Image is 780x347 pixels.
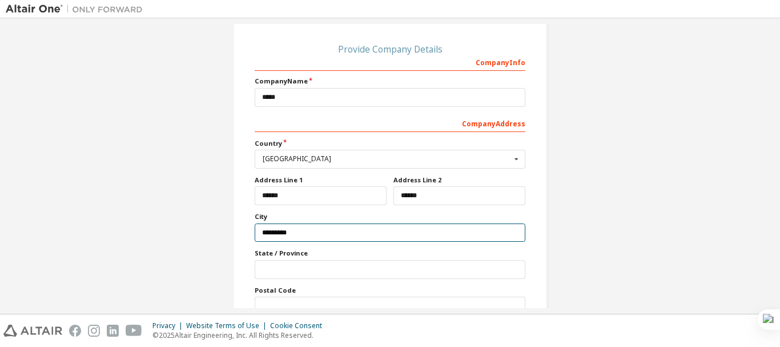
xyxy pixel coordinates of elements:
[255,53,525,71] div: Company Info
[255,114,525,132] div: Company Address
[255,139,525,148] label: Country
[107,325,119,337] img: linkedin.svg
[255,212,525,221] label: City
[6,3,148,15] img: Altair One
[255,286,525,295] label: Postal Code
[393,176,525,185] label: Address Line 2
[255,77,525,86] label: Company Name
[69,325,81,337] img: facebook.svg
[255,249,525,258] label: State / Province
[270,321,329,330] div: Cookie Consent
[186,321,270,330] div: Website Terms of Use
[255,46,525,53] div: Provide Company Details
[263,155,511,162] div: [GEOGRAPHIC_DATA]
[88,325,100,337] img: instagram.svg
[126,325,142,337] img: youtube.svg
[255,176,387,185] label: Address Line 1
[3,325,62,337] img: altair_logo.svg
[152,330,329,340] p: © 2025 Altair Engineering, Inc. All Rights Reserved.
[152,321,186,330] div: Privacy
